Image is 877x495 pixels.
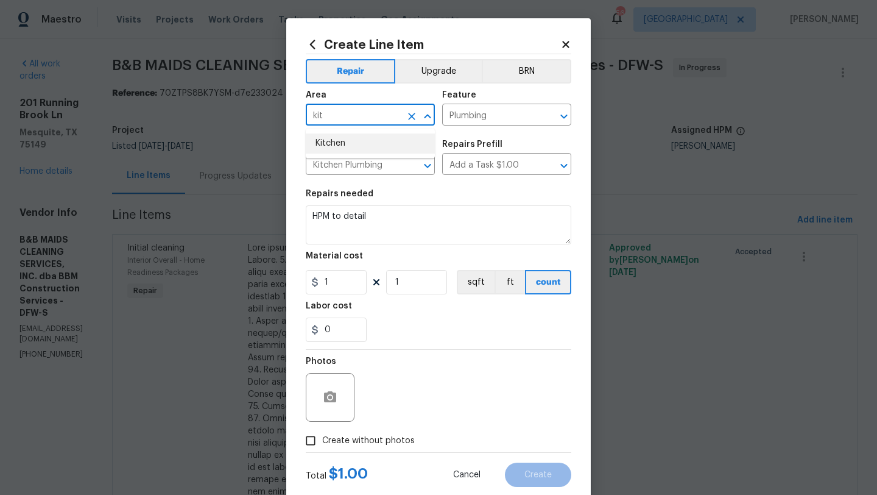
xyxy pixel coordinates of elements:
[329,466,368,481] span: $ 1.00
[457,270,495,294] button: sqft
[306,252,363,260] h5: Material cost
[524,471,552,480] span: Create
[555,157,572,174] button: Open
[306,190,373,198] h5: Repairs needed
[453,471,481,480] span: Cancel
[306,91,326,99] h5: Area
[442,140,502,149] h5: Repairs Prefill
[395,59,482,84] button: Upgrade
[419,157,436,174] button: Open
[306,134,435,154] li: Kitchen
[306,205,571,244] textarea: HPM to detail
[306,38,560,51] h2: Create Line Item
[505,463,571,487] button: Create
[306,59,395,84] button: Repair
[306,302,352,310] h5: Labor cost
[403,108,420,125] button: Clear
[434,463,500,487] button: Cancel
[482,59,571,84] button: BRN
[306,357,336,366] h5: Photos
[525,270,571,294] button: count
[495,270,525,294] button: ft
[442,91,476,99] h5: Feature
[322,435,415,447] span: Create without photos
[419,108,436,125] button: Close
[306,468,368,482] div: Total
[555,108,572,125] button: Open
